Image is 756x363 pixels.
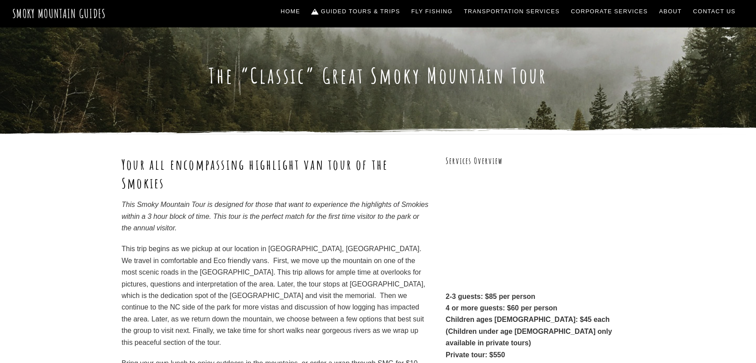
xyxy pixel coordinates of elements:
a: Contact Us [690,2,739,21]
p: This trip begins as we pickup at our location in [GEOGRAPHIC_DATA], [GEOGRAPHIC_DATA]. We travel ... [122,243,429,348]
h1: The “Classic” Great Smoky Mountain Tour [122,63,634,88]
h3: Services Overview [446,155,634,167]
strong: 4 or more guests: $60 per person [446,304,557,312]
a: Fly Fishing [408,2,456,21]
a: Transportation Services [460,2,563,21]
a: Smoky Mountain Guides [12,6,106,21]
strong: Private tour: $550 [446,351,505,359]
strong: (Children under age [DEMOGRAPHIC_DATA] only available in private tours) [446,328,612,347]
a: Corporate Services [568,2,652,21]
a: Guided Tours & Trips [308,2,404,21]
a: Home [277,2,304,21]
em: This Smoky Mountain Tour is designed for those that want to experience the highlights of Smokies ... [122,201,428,232]
strong: 2-3 guests: $85 per person [446,293,535,300]
strong: Children ages [DEMOGRAPHIC_DATA]: $45 each [446,316,610,323]
strong: Your all encompassing highlight van tour of the Smokies [122,155,388,192]
a: About [656,2,685,21]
